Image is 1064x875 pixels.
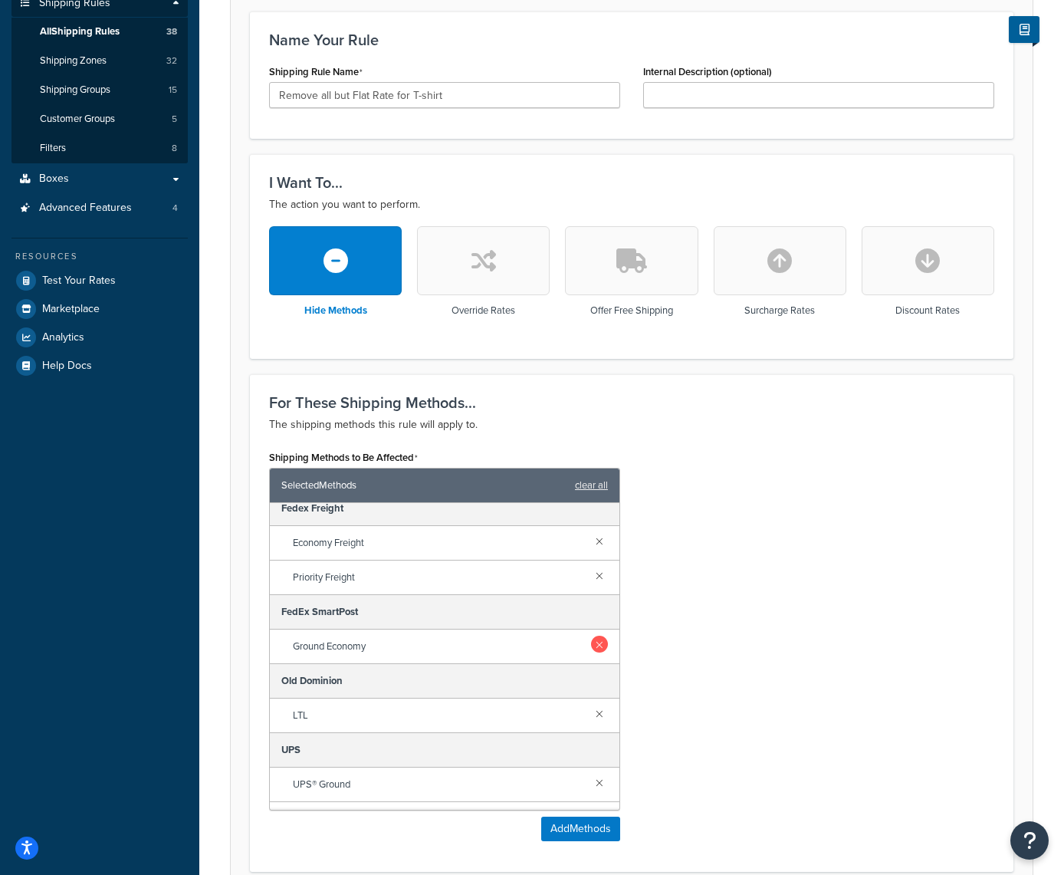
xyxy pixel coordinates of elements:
[11,134,188,163] a: Filters8
[11,47,188,75] a: Shipping Zones32
[895,305,960,316] h3: Discount Rates
[40,142,66,155] span: Filters
[40,25,120,38] span: All Shipping Rules
[172,142,177,155] span: 8
[11,76,188,104] li: Shipping Groups
[40,84,110,97] span: Shipping Groups
[270,492,619,526] div: Fedex Freight
[11,47,188,75] li: Shipping Zones
[590,305,673,316] h3: Offer Free Shipping
[40,113,115,126] span: Customer Groups
[172,202,178,215] span: 4
[293,705,583,726] span: LTL
[11,194,188,222] li: Advanced Features
[11,324,188,351] a: Analytics
[269,174,994,191] h3: I Want To...
[42,275,116,288] span: Test Your Rates
[281,475,567,496] span: Selected Methods
[575,475,608,496] a: clear all
[269,452,418,464] label: Shipping Methods to Be Affected
[293,532,583,554] span: Economy Freight
[293,808,583,830] span: UPS® Ground Residential
[166,54,177,67] span: 32
[269,31,994,48] h3: Name Your Rule
[11,18,188,46] a: AllShipping Rules38
[269,196,994,214] p: The action you want to perform.
[11,352,188,380] a: Help Docs
[11,165,188,193] a: Boxes
[11,105,188,133] a: Customer Groups5
[643,66,772,77] label: Internal Description (optional)
[1009,16,1039,43] button: Show Help Docs
[11,194,188,222] a: Advanced Features4
[744,305,815,316] h3: Surcharge Rates
[304,305,367,316] h3: Hide Methods
[42,360,92,373] span: Help Docs
[169,84,177,97] span: 15
[11,105,188,133] li: Customer Groups
[172,113,177,126] span: 5
[42,303,100,316] span: Marketplace
[270,664,619,699] div: Old Dominion
[40,54,107,67] span: Shipping Zones
[11,295,188,323] a: Marketplace
[269,416,994,434] p: The shipping methods this rule will apply to.
[293,636,583,657] span: Ground Economy
[166,25,177,38] span: 38
[541,817,620,841] button: AddMethods
[452,305,515,316] h3: Override Rates
[270,733,619,768] div: UPS
[42,331,84,344] span: Analytics
[270,595,619,630] div: FedEx SmartPost
[293,567,583,588] span: Priority Freight
[39,173,69,186] span: Boxes
[11,250,188,263] div: Resources
[11,267,188,294] a: Test Your Rates
[11,134,188,163] li: Filters
[293,774,583,795] span: UPS® Ground
[11,76,188,104] a: Shipping Groups15
[39,202,132,215] span: Advanced Features
[269,394,994,411] h3: For These Shipping Methods...
[1010,821,1049,860] button: Open Resource Center
[269,66,363,78] label: Shipping Rule Name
